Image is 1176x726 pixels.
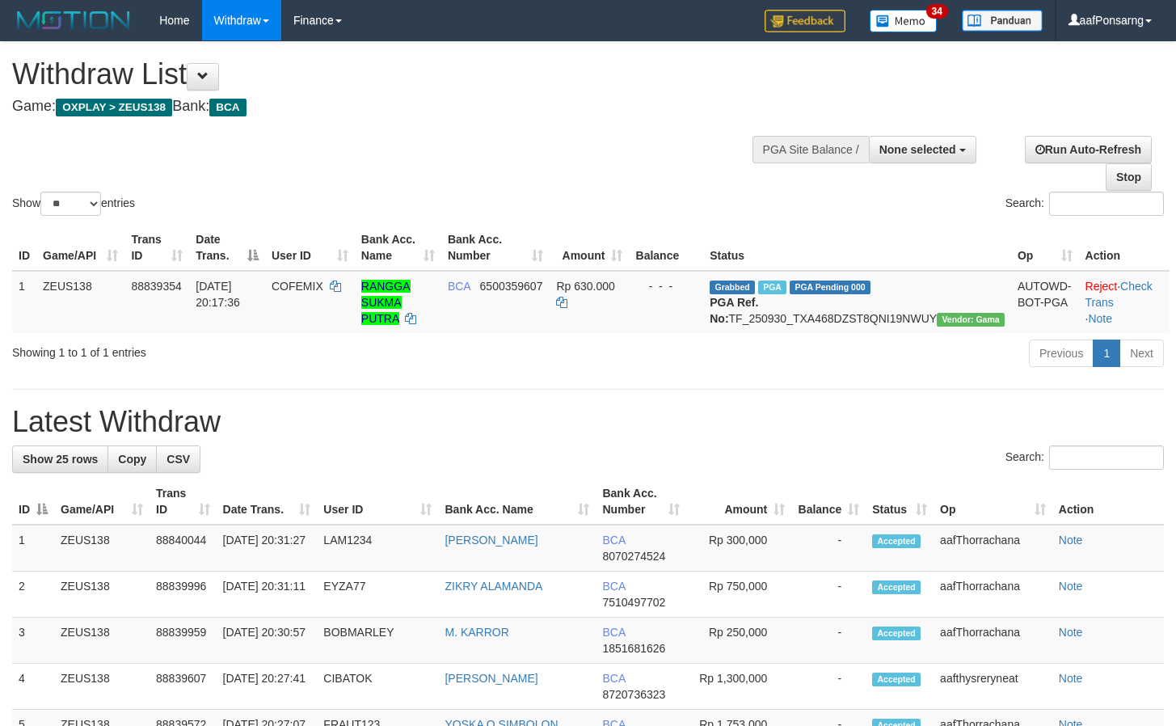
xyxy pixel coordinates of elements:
td: · · [1079,271,1170,333]
span: Copy 1851681626 to clipboard [602,642,665,655]
th: Op: activate to sort column ascending [934,479,1052,525]
td: 88839959 [150,618,217,664]
a: CSV [156,445,200,473]
a: Stop [1106,163,1152,191]
th: Bank Acc. Number: activate to sort column ascending [596,479,686,525]
td: AUTOWD-BOT-PGA [1011,271,1079,333]
td: Rp 300,000 [686,525,791,572]
h1: Withdraw List [12,58,768,91]
span: Copy 8070274524 to clipboard [602,550,665,563]
div: Showing 1 to 1 of 1 entries [12,338,478,361]
span: BCA [602,626,625,639]
h1: Latest Withdraw [12,406,1164,438]
label: Show entries [12,192,135,216]
th: Date Trans.: activate to sort column descending [189,225,265,271]
th: Status: activate to sort column ascending [866,479,934,525]
th: Game/API: activate to sort column ascending [36,225,124,271]
td: 88840044 [150,525,217,572]
a: Note [1059,534,1083,547]
a: Previous [1029,340,1094,367]
td: [DATE] 20:31:11 [217,572,318,618]
th: Bank Acc. Number: activate to sort column ascending [441,225,550,271]
td: LAM1234 [317,525,438,572]
span: BCA [448,280,470,293]
th: Balance [629,225,703,271]
td: 4 [12,664,54,710]
a: 1 [1093,340,1120,367]
label: Search: [1005,445,1164,470]
td: [DATE] 20:27:41 [217,664,318,710]
span: Grabbed [710,281,755,294]
a: Reject [1085,280,1118,293]
a: Next [1119,340,1164,367]
label: Search: [1005,192,1164,216]
h4: Game: Bank: [12,99,768,115]
th: Status [703,225,1011,271]
span: 88839354 [131,280,181,293]
input: Search: [1049,192,1164,216]
td: - [791,664,866,710]
a: [PERSON_NAME] [445,534,537,547]
span: Show 25 rows [23,453,98,466]
select: Showentries [40,192,101,216]
td: TF_250930_TXA468DZST8QNI19NWUY [703,271,1011,333]
span: CSV [166,453,190,466]
th: Bank Acc. Name: activate to sort column ascending [438,479,596,525]
span: COFEMIX [272,280,323,293]
td: aafThorrachana [934,525,1052,572]
div: - - - [635,278,697,294]
td: ZEUS138 [54,664,150,710]
span: Accepted [872,673,921,686]
span: None selected [879,143,956,156]
span: Accepted [872,580,921,594]
span: 34 [926,4,948,19]
a: Show 25 rows [12,445,108,473]
a: M. KARROR [445,626,508,639]
th: ID: activate to sort column descending [12,479,54,525]
td: Rp 750,000 [686,572,791,618]
td: - [791,525,866,572]
th: User ID: activate to sort column ascending [265,225,355,271]
img: Button%20Memo.svg [870,10,938,32]
td: Rp 250,000 [686,618,791,664]
th: Amount: activate to sort column ascending [550,225,629,271]
span: BCA [602,580,625,593]
span: BCA [602,672,625,685]
span: OXPLAY > ZEUS138 [56,99,172,116]
a: Note [1059,626,1083,639]
td: aafThorrachana [934,572,1052,618]
a: Run Auto-Refresh [1025,136,1152,163]
img: panduan.png [962,10,1043,32]
span: Accepted [872,627,921,640]
span: Copy 7510497702 to clipboard [602,596,665,609]
th: Trans ID: activate to sort column ascending [124,225,189,271]
td: aafthysreryneat [934,664,1052,710]
b: PGA Ref. No: [710,296,758,325]
span: Rp 630.000 [556,280,614,293]
span: [DATE] 20:17:36 [196,280,240,309]
th: Game/API: activate to sort column ascending [54,479,150,525]
th: User ID: activate to sort column ascending [317,479,438,525]
img: MOTION_logo.png [12,8,135,32]
a: Copy [107,445,157,473]
span: Copy [118,453,146,466]
td: ZEUS138 [54,618,150,664]
td: 1 [12,525,54,572]
td: [DATE] 20:31:27 [217,525,318,572]
th: Action [1079,225,1170,271]
td: - [791,618,866,664]
td: ZEUS138 [36,271,124,333]
span: BCA [602,534,625,547]
th: Amount: activate to sort column ascending [686,479,791,525]
th: Op: activate to sort column ascending [1011,225,1079,271]
td: 88839996 [150,572,217,618]
td: [DATE] 20:30:57 [217,618,318,664]
th: Trans ID: activate to sort column ascending [150,479,217,525]
td: 1 [12,271,36,333]
a: ZIKRY ALAMANDA [445,580,542,593]
a: [PERSON_NAME] [445,672,537,685]
span: Copy 6500359607 to clipboard [480,280,543,293]
button: None selected [869,136,976,163]
th: Date Trans.: activate to sort column ascending [217,479,318,525]
td: aafThorrachana [934,618,1052,664]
